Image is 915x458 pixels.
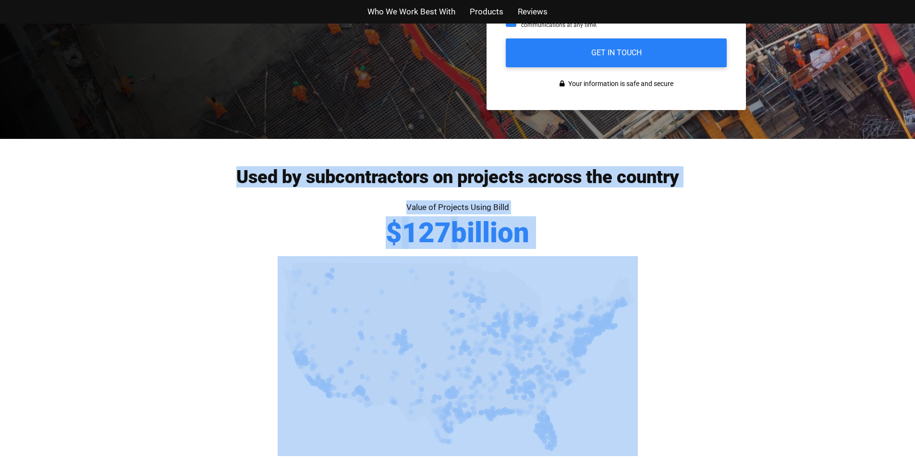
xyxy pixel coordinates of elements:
[506,38,727,67] input: GET IN TOUCH
[402,219,451,247] span: 127
[451,219,529,247] span: billion
[367,5,455,19] a: Who We Work Best With
[170,168,746,186] h2: Used by subcontractors on projects across the country
[566,77,673,91] span: Your information is safe and secure
[406,202,509,212] span: Value of Projects Using Billd
[386,219,402,247] span: $
[518,5,548,19] a: Reviews
[470,5,503,19] a: Products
